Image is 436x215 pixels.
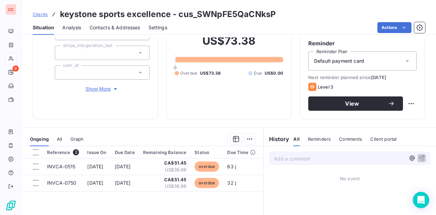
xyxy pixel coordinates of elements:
[293,136,299,142] span: All
[143,183,187,190] span: US$36.69
[143,167,187,173] span: US$36.69
[316,101,388,106] span: View
[30,136,49,142] span: Ongoing
[194,150,219,155] div: Status
[143,176,187,183] span: CA$51.45
[149,24,167,31] span: Settings
[227,150,255,155] div: Due Time
[371,75,386,80] span: [DATE]
[377,22,411,33] button: Actions
[227,164,236,169] span: 63 j
[87,180,103,186] span: [DATE]
[318,84,333,90] span: Level 3
[340,176,360,181] span: No event
[5,200,16,211] img: Logo LeanPay
[71,136,84,142] span: Graph
[265,70,283,76] span: US$0.00
[227,180,236,186] span: 32 j
[33,12,48,17] span: Clients
[339,136,362,142] span: Comments
[61,50,66,56] input: Add a tag
[308,96,403,111] button: View
[200,70,221,76] span: US$73.38
[47,180,77,186] span: INVCA-0750
[174,65,176,70] span: 0
[90,24,140,31] span: Contacts & Addresses
[47,149,79,155] div: Reference
[62,24,81,31] span: Analysis
[57,136,62,142] span: All
[370,136,396,142] span: Client portal
[33,24,54,31] span: Situation
[264,135,289,143] h6: History
[85,86,119,92] span: Show More
[413,192,429,208] div: Open Intercom Messenger
[87,150,106,155] div: Issue On
[314,58,364,64] span: Default payment card
[115,180,131,186] span: [DATE]
[308,39,417,47] h6: Reminder
[55,85,150,93] button: Show More
[5,4,16,15] div: CC
[13,65,19,72] span: 9
[180,70,197,76] span: Overdue
[175,34,283,55] h2: US$73.38
[194,178,219,188] span: overdue
[308,136,331,142] span: Reminders
[115,164,131,169] span: [DATE]
[254,70,262,76] span: Due
[47,164,76,169] span: INVCA-0515
[115,150,135,155] div: Due Date
[143,160,187,167] span: CA$51.45
[143,150,187,155] div: Remaining Balance
[308,75,417,80] span: Next reminder planned since
[60,8,276,20] h3: keystone sports excellence - cus_SWNpFE5QaCNksP
[87,164,103,169] span: [DATE]
[73,149,79,155] span: 2
[194,162,219,172] span: overdue
[33,11,48,18] a: Clients
[61,70,66,76] input: Add a tag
